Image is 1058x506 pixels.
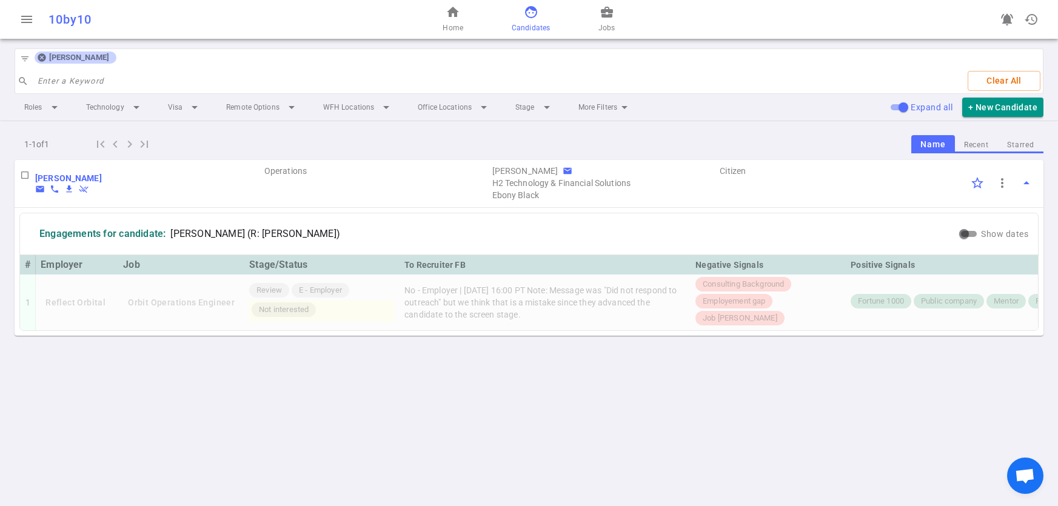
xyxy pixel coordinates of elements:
[1019,176,1034,190] span: arrow_drop_up
[170,228,340,240] span: [PERSON_NAME] (R: [PERSON_NAME])
[15,135,93,154] div: 1 - 1 of 1
[443,22,463,34] span: Home
[44,53,114,62] span: [PERSON_NAME]
[446,5,460,19] span: home
[962,98,1043,118] button: + New Candidate
[989,296,1023,307] span: Mentor
[400,275,691,330] td: No - Employer | [DATE] 16:00 PT Note: Message was "Did not respond to outreach" but we think that...
[404,258,686,272] div: To Recruiter FB
[506,96,564,118] li: Stage
[263,160,491,201] td: Roles
[492,177,718,189] span: Agency
[911,102,953,112] span: Expand all
[118,255,244,275] th: Job
[698,279,789,290] span: Consulting Background
[49,12,348,27] div: 10by10
[35,172,102,184] a: Go to Edit
[294,285,347,296] span: E - Employer
[698,313,782,324] span: Job [PERSON_NAME]
[19,12,34,27] span: menu
[244,255,400,275] th: Stage/Status
[998,137,1043,153] button: Starred
[20,255,36,275] th: #
[563,166,572,176] button: Copy Recruiter email
[254,304,313,316] span: Not interested
[1024,12,1039,27] span: history
[718,160,946,201] td: Visa
[911,135,954,154] button: Name
[76,96,153,118] li: Technology
[995,7,1019,32] a: Go to see announcements
[50,184,59,194] button: Copy Candidate phone
[79,184,89,194] button: Withdraw candidate
[569,96,641,118] li: More Filters
[563,166,572,176] span: email
[443,5,463,34] a: Home
[35,173,102,183] b: [PERSON_NAME]
[965,170,990,196] div: Click to Starred
[524,5,538,19] span: face
[18,76,28,87] span: search
[1007,458,1043,494] a: Open chat
[1019,7,1043,32] button: Open history
[36,255,118,275] th: Employer
[50,184,59,194] span: phone
[853,296,909,307] span: Fortune 1000
[598,22,615,34] span: Jobs
[955,137,998,153] button: Recent
[698,296,770,307] span: Employement gap
[216,96,309,118] li: Remote Options
[408,96,501,118] li: Office Locations
[64,184,74,194] button: Download resume
[35,184,45,194] span: email
[64,184,74,194] i: file_download
[1014,171,1039,195] button: Toggle Expand/Collapse
[15,7,39,32] button: Open menu
[252,285,287,296] span: Review
[20,275,36,330] td: 1
[946,160,1043,201] td: Options
[158,96,212,118] li: Visa
[39,228,166,240] div: Engagements for candidate:
[1000,12,1014,27] span: notifications_active
[995,176,1009,190] span: more_vert
[916,296,982,307] span: Public company
[600,5,614,19] span: business_center
[492,189,718,201] span: Candidate Recruiters
[968,71,1040,91] button: Clear All
[981,229,1028,239] span: Show dates
[35,184,45,194] button: Copy Candidate email
[492,165,558,177] div: Recruiter
[695,258,841,272] div: Negative Signals
[598,5,615,34] a: Jobs
[512,22,550,34] span: Candidates
[313,96,403,118] li: WFH Locations
[512,5,550,34] a: Candidates
[20,54,30,64] span: filter_list
[15,96,72,118] li: Roles
[79,184,89,194] span: remove_done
